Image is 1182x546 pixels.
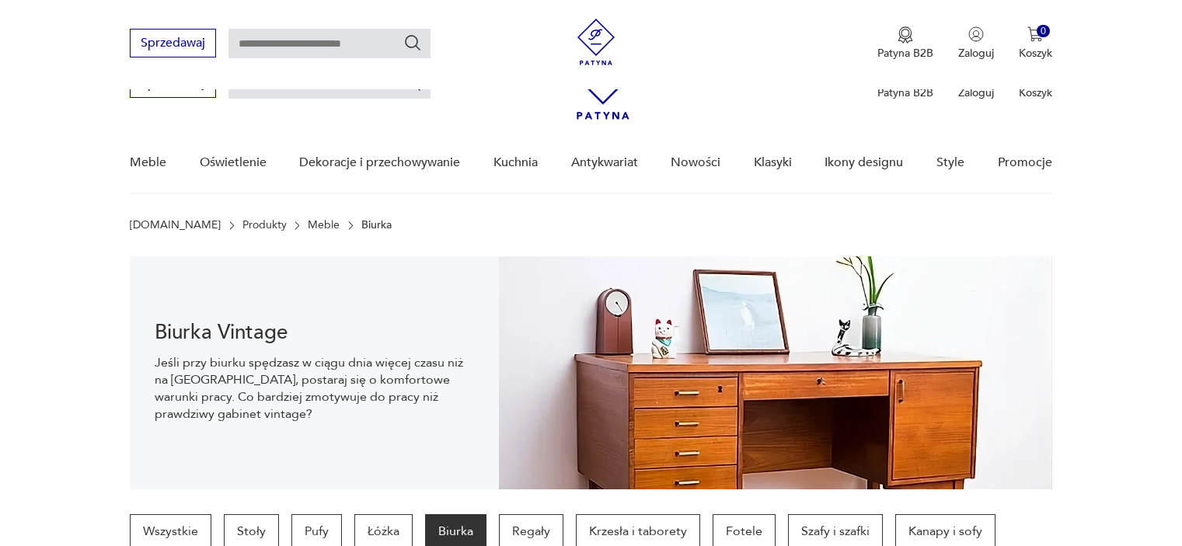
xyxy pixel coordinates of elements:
p: Jeśli przy biurku spędzasz w ciągu dnia więcej czasu niż na [GEOGRAPHIC_DATA], postaraj się o kom... [155,354,474,423]
a: Sprzedawaj [130,79,216,90]
a: Ikona medaluPatyna B2B [877,26,933,61]
button: Sprzedawaj [130,29,216,57]
p: Koszyk [1019,85,1052,100]
a: Produkty [242,219,287,231]
img: Ikona koszyka [1027,26,1043,42]
p: Patyna B2B [877,85,933,100]
a: Kuchnia [493,133,538,193]
div: 0 [1037,25,1050,38]
p: Zaloguj [958,85,994,100]
button: 0Koszyk [1019,26,1052,61]
button: Patyna B2B [877,26,933,61]
button: Zaloguj [958,26,994,61]
img: Ikona medalu [898,26,913,43]
p: Biurka [361,219,392,231]
a: Nowości [671,133,720,193]
a: Sprzedawaj [130,39,216,50]
img: 217794b411677fc89fd9d93ef6550404.webp [499,256,1052,489]
img: Ikonka użytkownika [968,26,984,42]
a: Dekoracje i przechowywanie [299,133,460,193]
a: Klasyki [754,133,792,193]
a: Style [936,133,964,193]
h1: Biurka Vintage [155,323,474,342]
button: Szukaj [403,33,422,52]
a: Promocje [998,133,1052,193]
p: Zaloguj [958,46,994,61]
a: Ikony designu [825,133,903,193]
a: Antykwariat [571,133,638,193]
a: Meble [130,133,166,193]
p: Koszyk [1019,46,1052,61]
a: [DOMAIN_NAME] [130,219,221,231]
a: Oświetlenie [200,133,267,193]
p: Patyna B2B [877,46,933,61]
img: Patyna - sklep z meblami i dekoracjami vintage [573,19,619,65]
a: Meble [308,219,340,231]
